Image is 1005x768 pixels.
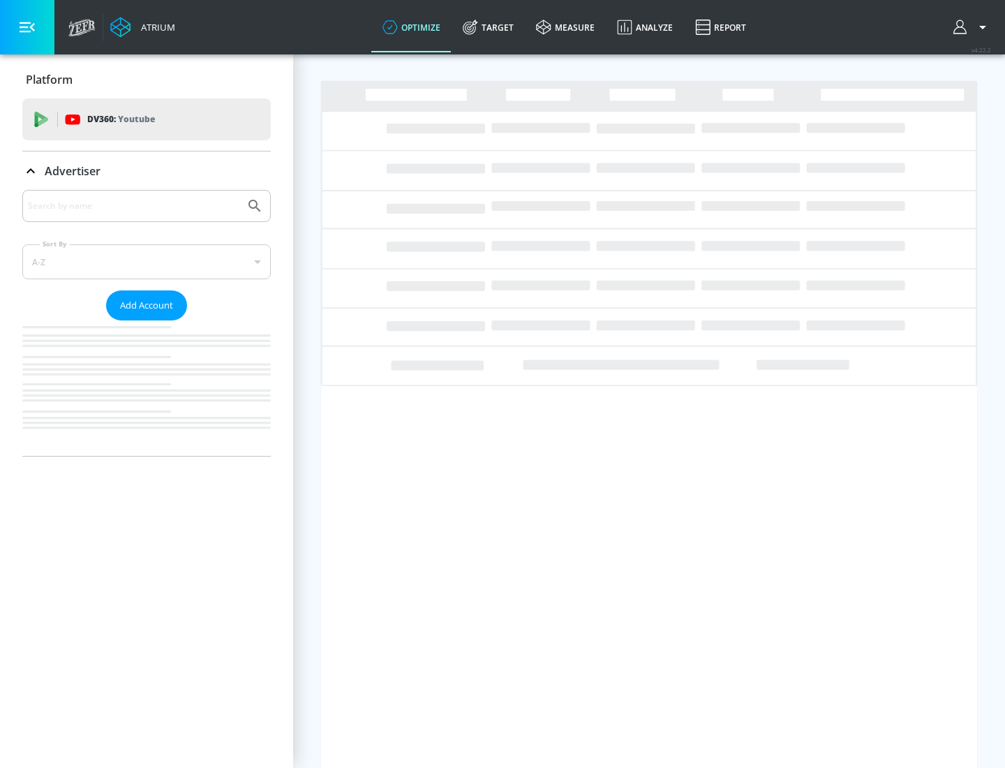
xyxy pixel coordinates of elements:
p: Youtube [118,112,155,126]
a: Report [684,2,757,52]
div: Platform [22,60,271,99]
p: Platform [26,72,73,87]
button: Add Account [106,290,187,320]
p: Advertiser [45,163,100,179]
a: Analyze [606,2,684,52]
nav: list of Advertiser [22,320,271,456]
div: Advertiser [22,190,271,456]
a: Atrium [110,17,175,38]
a: optimize [371,2,452,52]
span: Add Account [120,297,173,313]
div: Advertiser [22,152,271,191]
a: measure [525,2,606,52]
div: A-Z [22,244,271,279]
input: Search by name [28,197,239,215]
a: Target [452,2,525,52]
span: v 4.22.2 [971,46,991,54]
p: DV360: [87,112,155,127]
div: Atrium [135,21,175,34]
label: Sort By [40,239,70,249]
div: DV360: Youtube [22,98,271,140]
